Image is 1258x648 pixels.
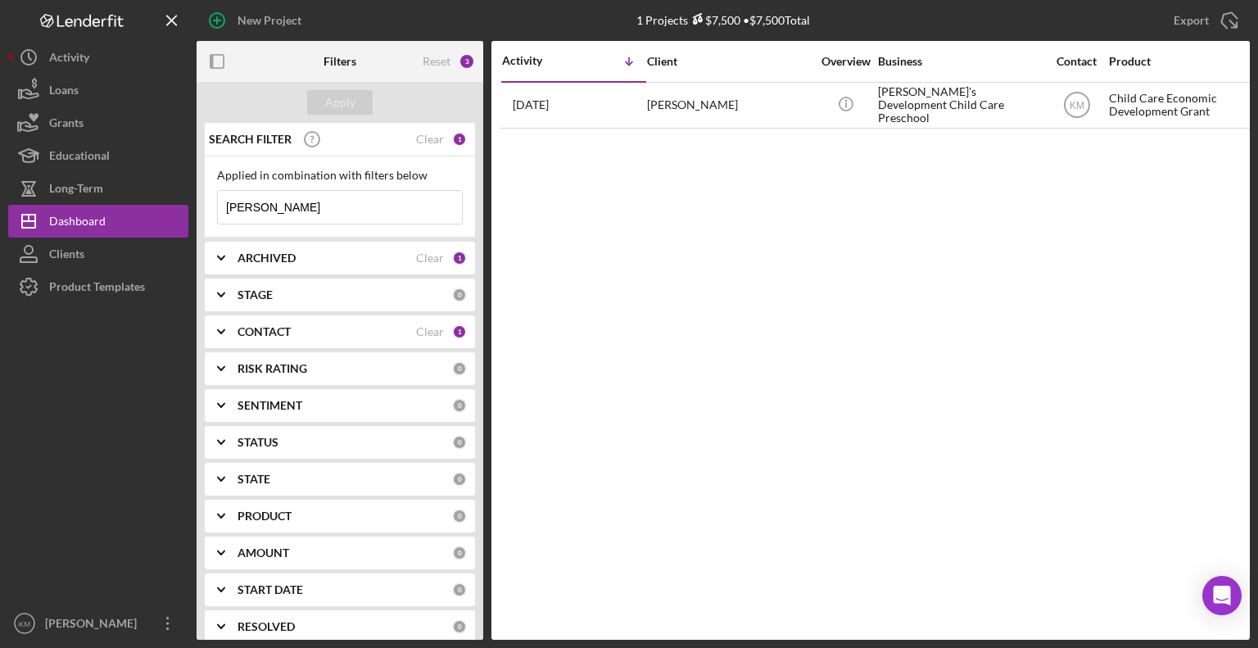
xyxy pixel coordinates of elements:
[452,509,467,523] div: 0
[49,106,84,143] div: Grants
[8,238,188,270] button: Clients
[49,270,145,307] div: Product Templates
[238,288,273,301] b: STAGE
[1070,100,1084,111] text: KM
[452,324,467,339] div: 1
[238,546,289,560] b: AMOUNT
[878,84,1042,127] div: [PERSON_NAME]'s Development Child Care Preschool
[49,172,103,209] div: Long-Term
[238,362,307,375] b: RISK RATING
[217,169,463,182] div: Applied in combination with filters below
[1157,4,1250,37] button: Export
[513,98,549,111] time: 2025-06-29 04:52
[452,546,467,560] div: 0
[647,55,811,68] div: Client
[197,4,318,37] button: New Project
[209,133,292,146] b: SEARCH FILTER
[452,582,467,597] div: 0
[647,84,811,127] div: [PERSON_NAME]
[238,325,291,338] b: CONTACT
[423,55,450,68] div: Reset
[238,436,278,449] b: STATUS
[416,133,444,146] div: Clear
[8,205,188,238] button: Dashboard
[8,270,188,303] button: Product Templates
[19,619,30,628] text: KM
[238,399,302,412] b: SENTIMENT
[238,251,296,265] b: ARCHIVED
[1046,55,1107,68] div: Contact
[49,205,106,242] div: Dashboard
[325,90,355,115] div: Apply
[636,13,810,27] div: 1 Projects • $7,500 Total
[452,435,467,450] div: 0
[688,13,740,27] div: $7,500
[238,620,295,633] b: RESOLVED
[307,90,373,115] button: Apply
[8,139,188,172] button: Educational
[815,55,876,68] div: Overview
[1174,4,1209,37] div: Export
[452,472,467,487] div: 0
[8,172,188,205] button: Long-Term
[49,41,89,78] div: Activity
[452,288,467,302] div: 0
[49,139,110,176] div: Educational
[324,55,356,68] b: Filters
[452,132,467,147] div: 1
[8,607,188,640] button: KM[PERSON_NAME]
[8,41,188,74] button: Activity
[238,4,301,37] div: New Project
[452,619,467,634] div: 0
[502,54,574,67] div: Activity
[8,106,188,139] button: Grants
[41,607,147,644] div: [PERSON_NAME]
[452,398,467,413] div: 0
[416,251,444,265] div: Clear
[452,251,467,265] div: 1
[452,361,467,376] div: 0
[238,473,270,486] b: STATE
[878,55,1042,68] div: Business
[238,583,303,596] b: START DATE
[416,325,444,338] div: Clear
[8,74,188,106] button: Loans
[49,74,79,111] div: Loans
[238,510,292,523] b: PRODUCT
[459,53,475,70] div: 3
[49,238,84,274] div: Clients
[1202,576,1242,615] div: Open Intercom Messenger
